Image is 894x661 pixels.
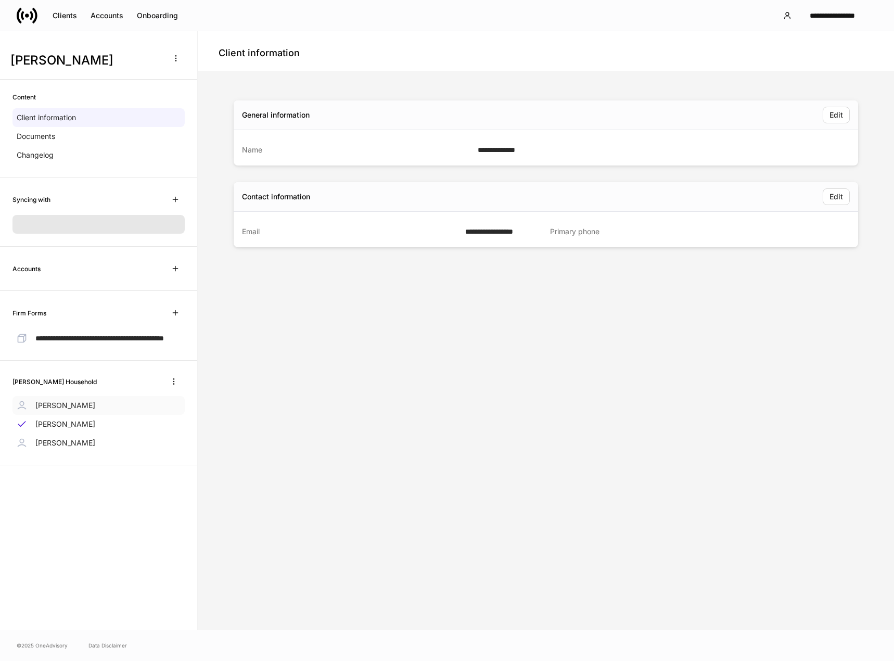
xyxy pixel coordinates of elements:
[17,150,54,160] p: Changelog
[829,193,843,200] div: Edit
[219,47,300,59] h4: Client information
[46,7,84,24] button: Clients
[242,145,471,155] div: Name
[12,396,185,415] a: [PERSON_NAME]
[17,131,55,142] p: Documents
[242,110,310,120] div: General information
[130,7,185,24] button: Onboarding
[84,7,130,24] button: Accounts
[12,195,50,205] h6: Syncing with
[12,434,185,452] a: [PERSON_NAME]
[12,264,41,274] h6: Accounts
[17,641,68,650] span: © 2025 OneAdvisory
[35,419,95,429] p: [PERSON_NAME]
[550,226,839,237] div: Primary phone
[12,308,46,318] h6: Firm Forms
[12,108,185,127] a: Client information
[91,12,123,19] div: Accounts
[242,192,310,202] div: Contact information
[88,641,127,650] a: Data Disclaimer
[53,12,77,19] div: Clients
[12,92,36,102] h6: Content
[823,107,850,123] button: Edit
[12,146,185,164] a: Changelog
[12,415,185,434] a: [PERSON_NAME]
[137,12,178,19] div: Onboarding
[12,127,185,146] a: Documents
[829,111,843,119] div: Edit
[12,377,97,387] h6: [PERSON_NAME] Household
[10,52,161,69] h3: [PERSON_NAME]
[242,226,459,237] div: Email
[823,188,850,205] button: Edit
[17,112,76,123] p: Client information
[35,400,95,411] p: [PERSON_NAME]
[35,438,95,448] p: [PERSON_NAME]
